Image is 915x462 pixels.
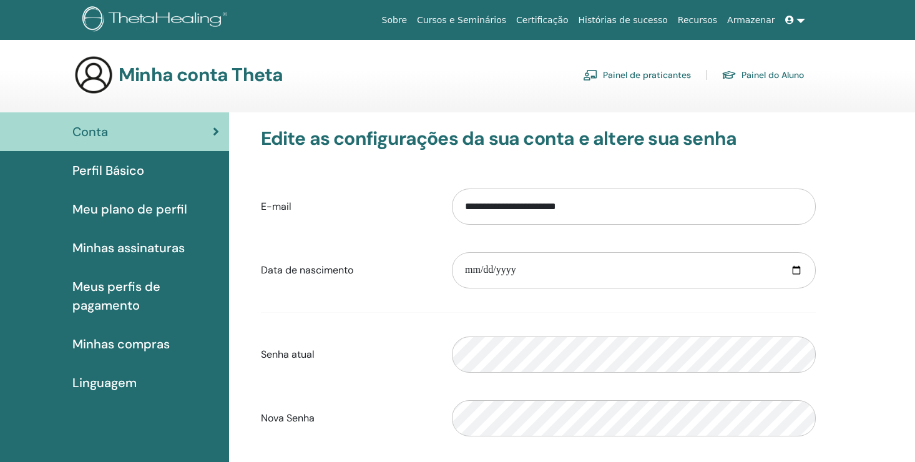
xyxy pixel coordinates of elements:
a: Certificação [511,9,573,32]
span: Perfil Básico [72,161,144,180]
a: Histórias de sucesso [574,9,673,32]
span: Meu plano de perfil [72,200,187,219]
a: Sobre [377,9,412,32]
img: generic-user-icon.jpg [74,55,114,95]
span: Linguagem [72,373,137,392]
span: Conta [72,122,108,141]
a: Painel de praticantes [583,65,691,85]
span: Minhas compras [72,335,170,353]
h3: Minha conta Theta [119,64,283,86]
img: chalkboard-teacher.svg [583,69,598,81]
label: Nova Senha [252,406,443,430]
h3: Edite as configurações da sua conta e altere sua senha [261,127,816,150]
img: logo.png [82,6,232,34]
label: E-mail [252,195,443,219]
a: Cursos e Seminários [412,9,511,32]
label: Senha atual [252,343,443,366]
a: Recursos [673,9,722,32]
a: Painel do Aluno [722,65,804,85]
img: graduation-cap.svg [722,70,736,81]
span: Meus perfis de pagamento [72,277,219,315]
span: Minhas assinaturas [72,238,185,257]
label: Data de nascimento [252,258,443,282]
a: Armazenar [722,9,780,32]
